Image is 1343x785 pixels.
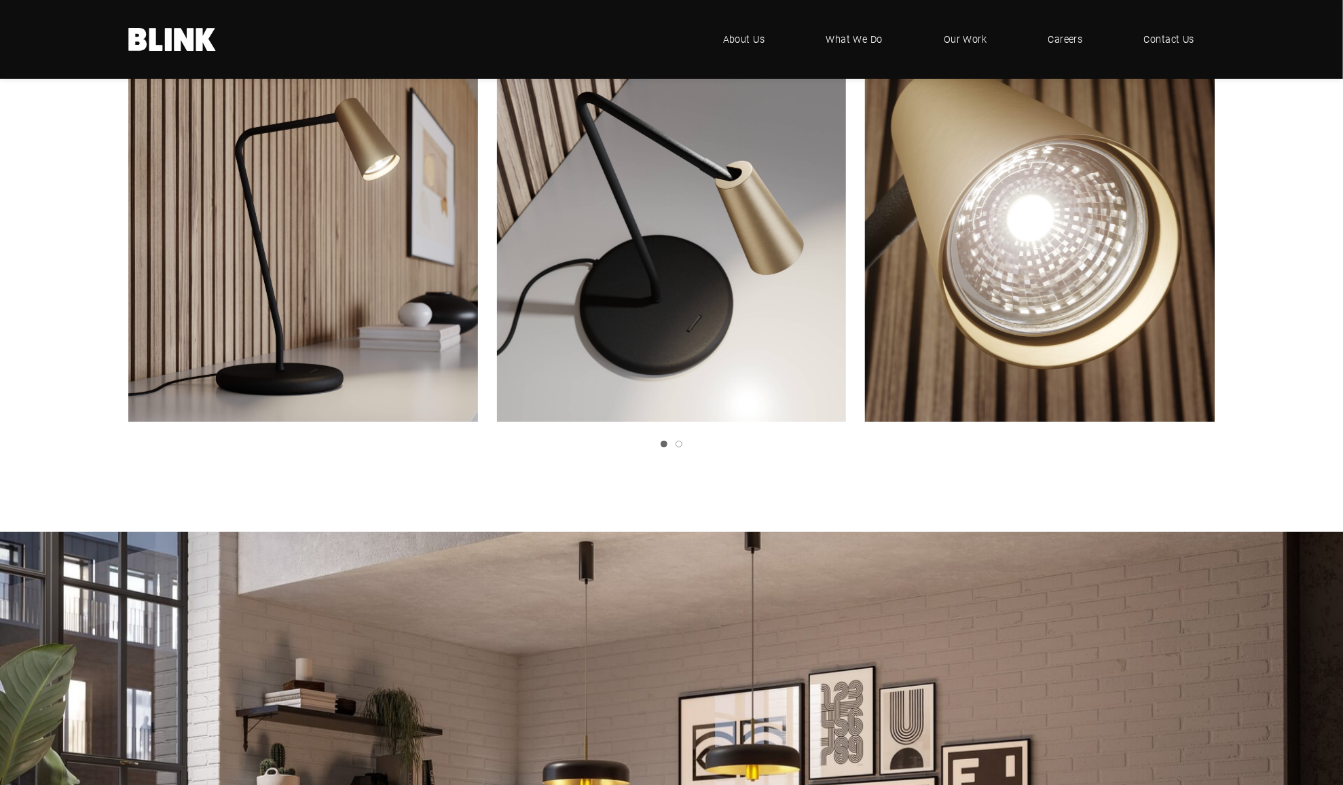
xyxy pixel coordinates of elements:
[826,32,883,47] span: What We Do
[1188,72,1215,422] a: Next slide
[805,19,903,60] a: What We Do
[923,19,1008,60] a: Our Work
[944,32,987,47] span: Our Work
[119,72,1215,422] li: 1 of 2
[676,441,682,448] a: Slide 2
[723,32,765,47] span: About Us
[1124,19,1215,60] a: Contact Us
[128,28,217,51] a: Home
[128,72,478,422] img: a desk lamp sitting on top of a white table
[128,72,155,422] a: Previous slide
[497,72,847,422] img: a black and gold lamp on a white table
[703,19,786,60] a: About Us
[661,441,667,448] a: Slide 1
[1048,32,1083,47] span: Careers
[865,72,1215,422] img: a close up of a gold lamp in front of a wooden surface
[1144,32,1195,47] span: Contact Us
[1028,19,1103,60] a: Careers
